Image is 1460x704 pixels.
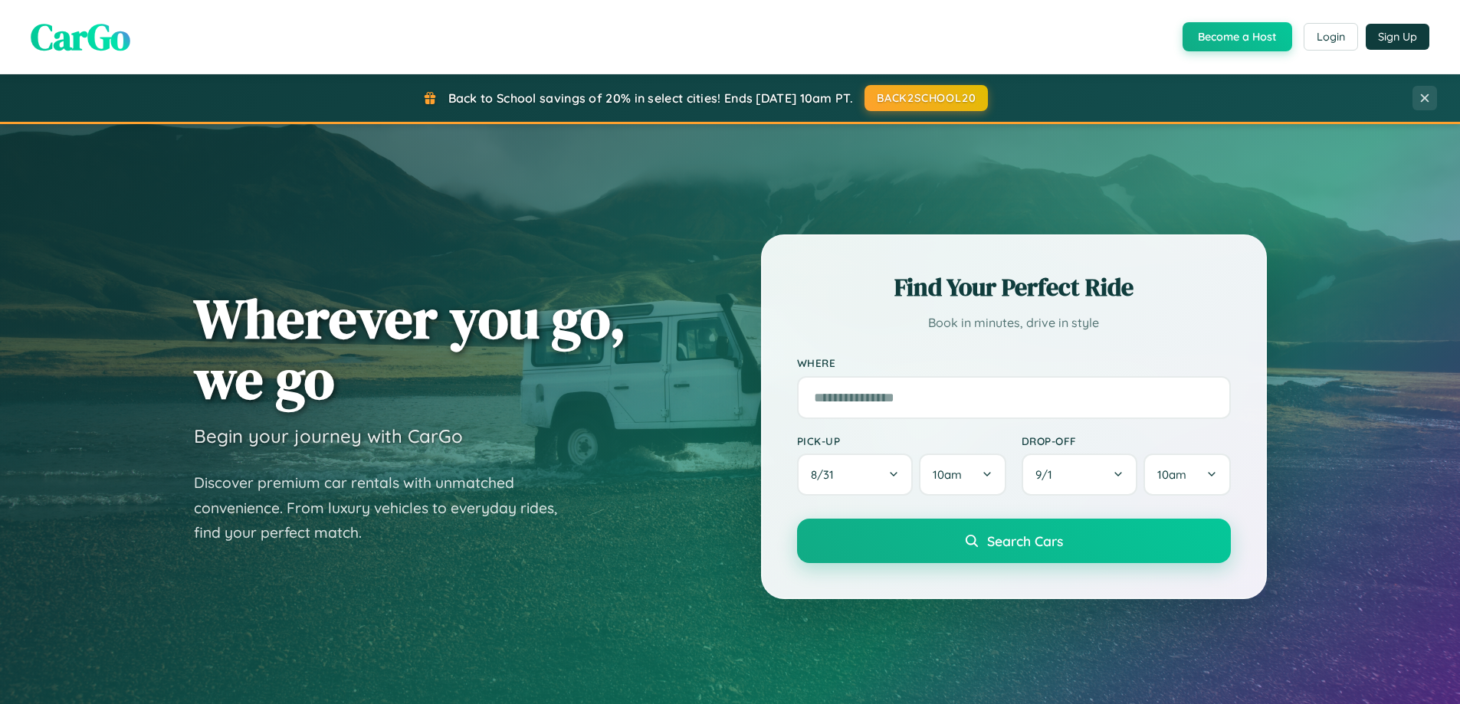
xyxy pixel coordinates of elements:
label: Drop-off [1022,434,1231,447]
h1: Wherever you go, we go [194,288,626,409]
p: Book in minutes, drive in style [797,312,1231,334]
span: Back to School savings of 20% in select cities! Ends [DATE] 10am PT. [448,90,853,106]
span: Search Cars [987,532,1063,549]
button: Search Cars [797,519,1231,563]
h3: Begin your journey with CarGo [194,424,463,447]
button: Become a Host [1183,22,1292,51]
button: BACK2SCHOOL20 [865,85,988,111]
p: Discover premium car rentals with unmatched convenience. From luxury vehicles to everyday rides, ... [194,470,577,545]
button: 8/31 [797,454,914,496]
button: 10am [1143,454,1230,496]
span: 9 / 1 [1035,467,1060,482]
label: Where [797,357,1231,370]
span: 10am [1157,467,1186,482]
button: 9/1 [1022,454,1138,496]
span: 8 / 31 [811,467,842,482]
span: 10am [933,467,962,482]
label: Pick-up [797,434,1006,447]
button: Login [1304,23,1358,51]
h2: Find Your Perfect Ride [797,270,1231,304]
button: Sign Up [1366,24,1429,50]
span: CarGo [31,11,130,62]
button: 10am [919,454,1006,496]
